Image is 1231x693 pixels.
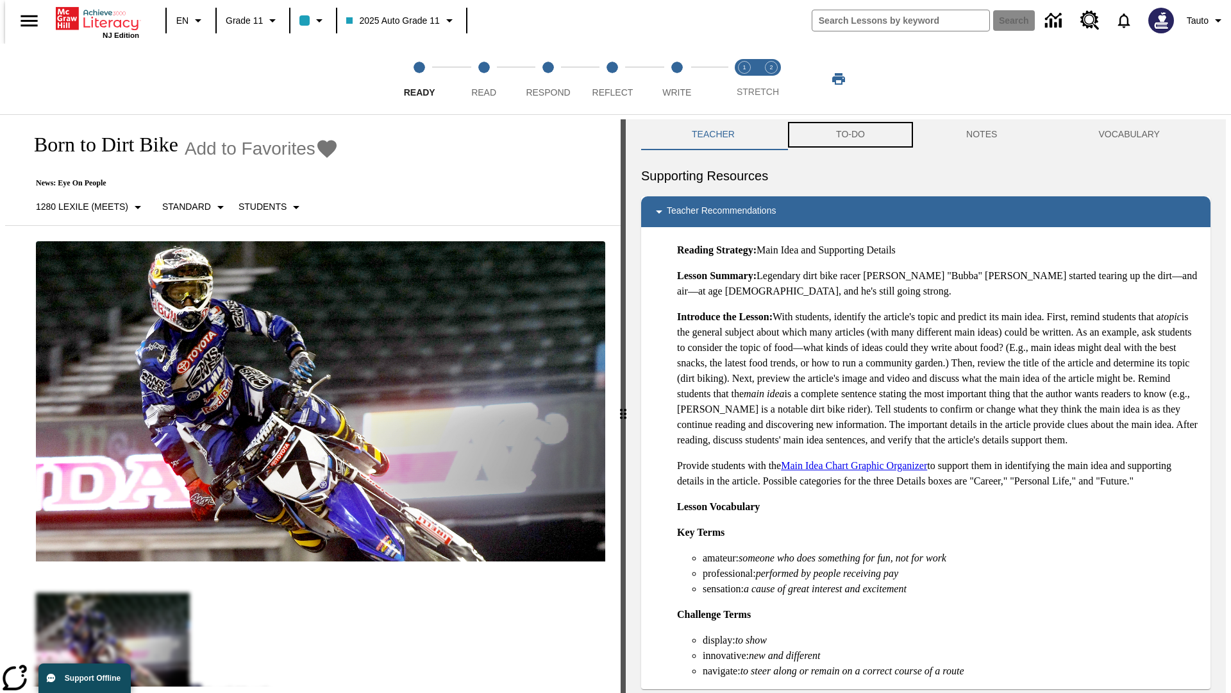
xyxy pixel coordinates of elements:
[1037,3,1073,38] a: Data Center
[1182,9,1231,32] button: Profile/Settings
[162,200,211,214] p: Standard
[31,196,151,219] button: Select Lexile, 1280 Lexile (Meets)
[157,196,233,219] button: Scaffolds, Standard
[916,119,1048,150] button: NOTES
[812,10,989,31] input: search field
[640,44,714,114] button: Write step 5 of 5
[726,44,763,114] button: Stretch Read step 1 of 2
[185,137,339,160] button: Add to Favorites - Born to Dirt Bike
[185,139,315,159] span: Add to Favorites
[741,665,964,676] em: to steer along or remain on a correct course of a route
[36,241,605,562] img: Motocross racer James Stewart flies through the air on his dirt bike.
[382,44,456,114] button: Ready step 1 of 5
[626,119,1226,693] div: activity
[753,44,790,114] button: Stretch Respond step 2 of 2
[171,9,212,32] button: Language: EN, Select a language
[404,87,435,98] span: Ready
[703,663,1200,679] li: navigate:
[703,581,1200,597] li: sensation:
[1148,8,1174,33] img: Avatar
[526,87,570,98] span: Respond
[749,650,820,661] em: new and different
[1048,119,1210,150] button: VOCABULARY
[744,583,907,594] em: a cause of great interest and excitement
[21,178,339,188] p: News: Eye On People
[677,244,757,255] strong: Reading Strategy:
[341,9,462,32] button: Class: 2025 Auto Grade 11, Select your class
[621,119,626,693] div: Press Enter or Spacebar and then press right and left arrow keys to move the slider
[703,633,1200,648] li: display:
[818,67,859,90] button: Print
[641,196,1210,227] div: Teacher Recommendations
[677,270,757,281] strong: Lesson Summary:
[677,501,760,512] strong: Lesson Vocabulary
[769,64,773,71] text: 2
[56,4,139,39] div: Home
[735,635,767,646] em: to show
[677,527,724,538] strong: Key Terms
[1073,3,1107,38] a: Resource Center, Will open in new tab
[226,14,263,28] span: Grade 11
[592,87,633,98] span: Reflect
[744,388,785,399] em: main idea
[756,568,898,579] em: performed by people receiving pay
[785,119,916,150] button: TO-DO
[36,200,128,214] p: 1280 Lexile (Meets)
[1141,4,1182,37] button: Select a new avatar
[38,663,131,693] button: Support Offline
[641,166,1210,186] h6: Supporting Resources
[294,9,332,32] button: Class color is light blue. Change class color
[703,551,1200,566] li: amateur:
[5,119,621,687] div: reading
[703,648,1200,663] li: innovative:
[1187,14,1209,28] span: Tauto
[781,460,927,471] a: Main Idea Chart Graphic Organizer
[1161,311,1182,322] em: topic
[176,14,188,28] span: EN
[703,566,1200,581] li: professional:
[65,674,121,683] span: Support Offline
[233,196,309,219] button: Select Student
[346,14,439,28] span: 2025 Auto Grade 11
[239,200,287,214] p: Students
[575,44,649,114] button: Reflect step 4 of 5
[221,9,285,32] button: Grade: Grade 11, Select a grade
[641,119,785,150] button: Teacher
[677,268,1200,299] p: Legendary dirt bike racer [PERSON_NAME] "Bubba" [PERSON_NAME] started tearing up the dirt—and air...
[677,458,1200,489] p: Provide students with the to support them in identifying the main idea and supporting details in ...
[737,87,779,97] span: STRETCH
[511,44,585,114] button: Respond step 3 of 5
[471,87,496,98] span: Read
[446,44,521,114] button: Read step 2 of 5
[739,552,946,563] em: someone who does something for fun, not for work
[21,133,178,157] h1: Born to Dirt Bike
[677,311,773,322] strong: Introduce the Lesson:
[677,609,751,620] strong: Challenge Terms
[667,204,776,219] p: Teacher Recommendations
[103,31,139,39] span: NJ Edition
[641,119,1210,150] div: Instructional Panel Tabs
[10,2,48,40] button: Open side menu
[662,87,691,98] span: Write
[1107,4,1141,37] a: Notifications
[742,64,746,71] text: 1
[677,243,1200,258] p: Main Idea and Supporting Details
[677,309,1200,448] p: With students, identify the article's topic and predict its main idea. First, remind students tha...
